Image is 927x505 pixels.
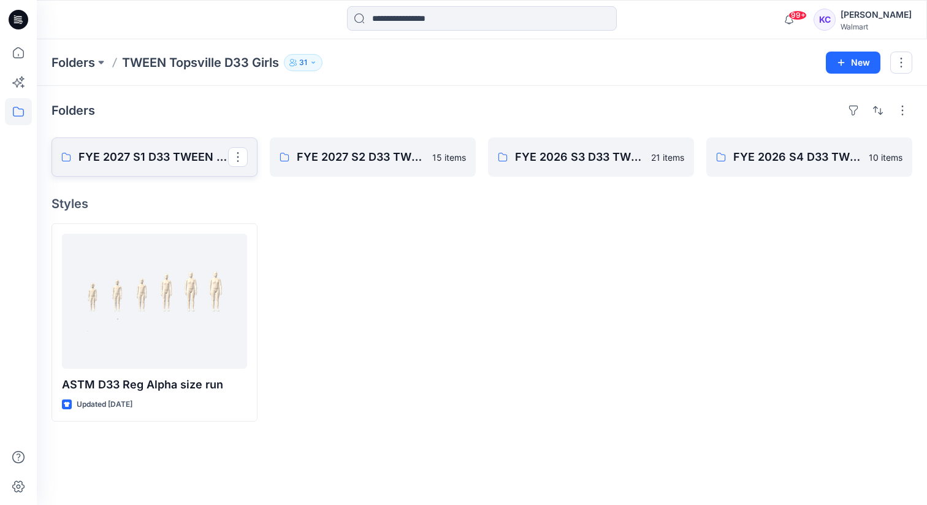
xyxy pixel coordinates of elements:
span: 99+ [788,10,807,20]
p: 10 items [869,151,902,164]
p: ASTM D33 Reg Alpha size run [62,376,247,393]
p: FYE 2027 S1 D33 TWEEN GIRL TOPSVILLE [78,148,228,166]
div: Walmart [841,22,912,31]
h4: Styles [51,196,912,211]
div: KC [814,9,836,31]
button: 31 [284,54,322,71]
p: 15 items [432,151,466,164]
p: FYE 2027 S2 D33 TWEEN GIRL TOPSVILLE [297,148,425,166]
a: FYE 2027 S1 D33 TWEEN GIRL TOPSVILLE [51,137,257,177]
a: Folders [51,54,95,71]
p: 31 [299,56,307,69]
p: 21 items [651,151,684,164]
a: FYE 2026 S3 D33 TWEEN GIRL [GEOGRAPHIC_DATA]21 items [488,137,694,177]
div: [PERSON_NAME] [841,7,912,22]
p: FYE 2026 S3 D33 TWEEN GIRL [GEOGRAPHIC_DATA] [515,148,644,166]
a: FYE 2026 S4 D33 TWEEN GIRL [GEOGRAPHIC_DATA]10 items [706,137,912,177]
a: FYE 2027 S2 D33 TWEEN GIRL TOPSVILLE15 items [270,137,476,177]
button: New [826,52,880,74]
a: ASTM D33 Reg Alpha size run [62,234,247,369]
p: Updated [DATE] [77,398,132,411]
h4: Folders [51,103,95,118]
p: FYE 2026 S4 D33 TWEEN GIRL [GEOGRAPHIC_DATA] [733,148,861,166]
p: TWEEN Topsville D33 Girls [122,54,279,71]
